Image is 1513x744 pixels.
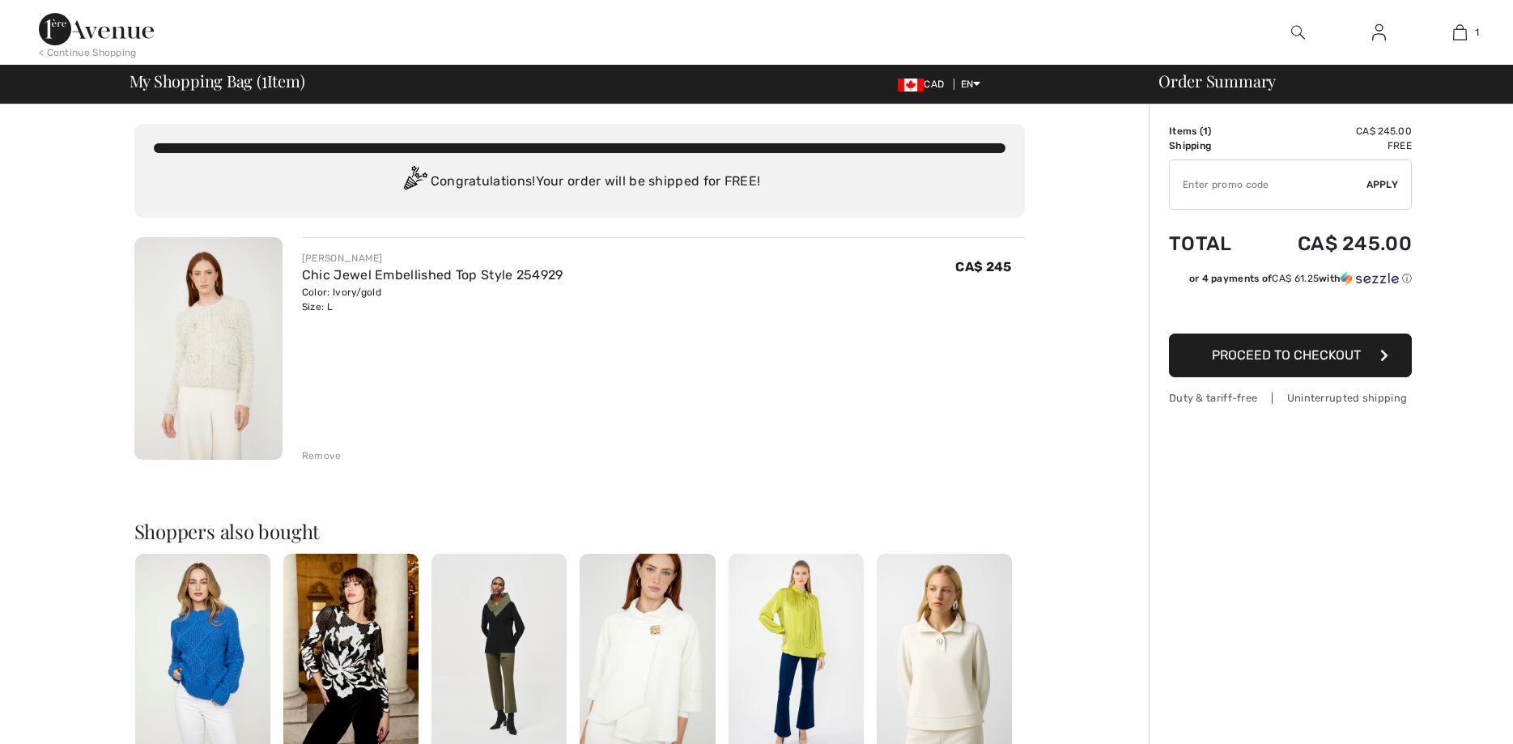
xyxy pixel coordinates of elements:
[1139,73,1503,89] div: Order Summary
[1169,138,1255,153] td: Shipping
[1272,273,1319,284] span: CA$ 61.25
[134,237,283,460] img: Chic Jewel Embellished Top Style 254929
[302,285,563,314] div: Color: Ivory/gold Size: L
[1341,271,1399,286] img: Sezzle
[1189,271,1412,286] div: or 4 payments of with
[261,69,267,90] span: 1
[1169,334,1412,377] button: Proceed to Checkout
[1372,23,1386,42] img: My Info
[302,449,342,463] div: Remove
[1475,25,1479,40] span: 1
[1169,291,1412,328] iframe: PayPal-paypal
[154,166,1005,198] div: Congratulations! Your order will be shipped for FREE!
[39,45,137,60] div: < Continue Shopping
[302,267,563,283] a: Chic Jewel Embellished Top Style 254929
[1453,23,1467,42] img: My Bag
[134,521,1025,541] h2: Shoppers also bought
[1291,23,1305,42] img: search the website
[1212,347,1361,363] span: Proceed to Checkout
[1169,390,1412,406] div: Duty & tariff-free | Uninterrupted shipping
[898,79,950,90] span: CAD
[1359,23,1399,43] a: Sign In
[1366,177,1399,192] span: Apply
[302,251,563,266] div: [PERSON_NAME]
[898,79,924,91] img: Canadian Dollar
[1255,216,1412,271] td: CA$ 245.00
[398,166,431,198] img: Congratulation2.svg
[961,79,981,90] span: EN
[39,13,154,45] img: 1ère Avenue
[1203,125,1208,137] span: 1
[1169,124,1255,138] td: Items ( )
[1169,216,1255,271] td: Total
[1170,160,1366,209] input: Promo code
[1169,271,1412,291] div: or 4 payments ofCA$ 61.25withSezzle Click to learn more about Sezzle
[130,73,305,89] span: My Shopping Bag ( Item)
[1255,124,1412,138] td: CA$ 245.00
[955,259,1011,274] span: CA$ 245
[1420,23,1499,42] a: 1
[1255,138,1412,153] td: Free
[1409,695,1497,736] iframe: Opens a widget where you can find more information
